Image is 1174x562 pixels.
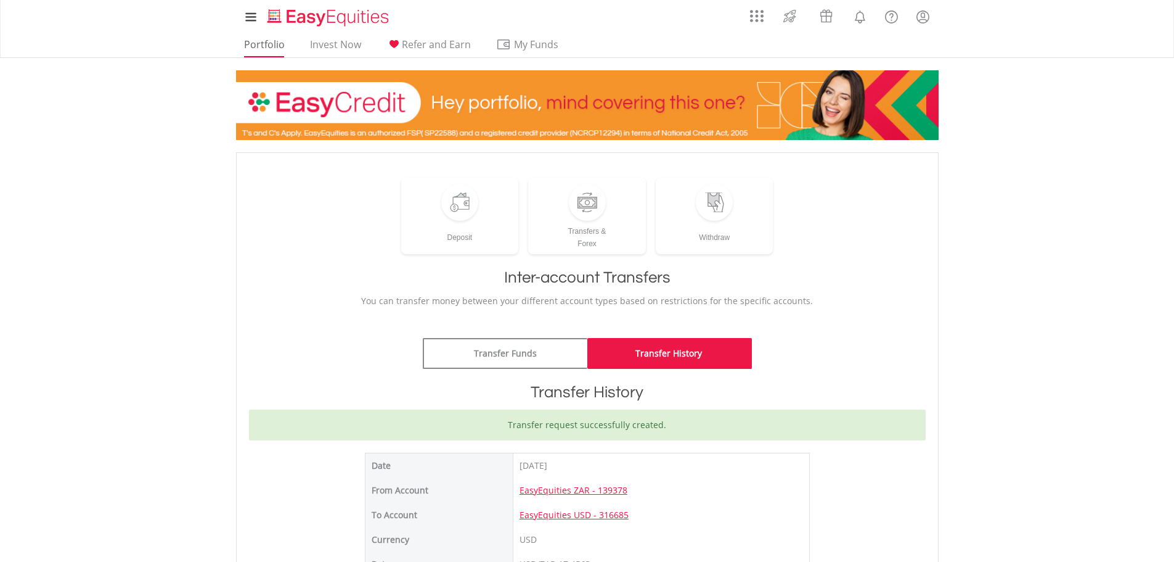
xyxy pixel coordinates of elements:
a: Transfers &Forex [528,178,646,254]
img: grid-menu-icon.svg [750,9,764,23]
a: Portfolio [239,38,290,57]
a: Transfer History [587,338,752,369]
a: FAQ's and Support [876,3,907,28]
a: Deposit [401,178,519,254]
img: EasyEquities_Logo.png [265,7,394,28]
h1: Transfer History [249,381,926,403]
span: Refer and Earn [402,38,471,51]
td: Currency [365,527,513,552]
img: EasyCredit Promotion Banner [236,70,939,140]
a: AppsGrid [742,3,772,23]
div: Transfers & Forex [528,221,646,250]
td: To Account [365,503,513,527]
img: thrive-v2.svg [780,6,800,26]
a: Home page [263,3,394,28]
p: You can transfer money between your different account types based on restrictions for the specifi... [249,295,926,307]
span: My Funds [496,36,577,52]
div: Deposit [401,221,519,244]
td: [DATE] [513,453,809,478]
a: Transfer Funds [423,338,587,369]
td: From Account [365,478,513,503]
img: vouchers-v2.svg [816,6,836,26]
td: Date [365,453,513,478]
h1: Inter-account Transfers [249,267,926,289]
a: Refer and Earn [381,38,476,57]
a: My Profile [907,3,939,30]
td: USD [513,527,809,552]
a: EasyEquities USD - 316685 [520,509,629,521]
a: Notifications [844,3,876,28]
a: Invest Now [305,38,366,57]
div: Transfer request successfully created. [249,410,926,440]
a: Withdraw [656,178,773,254]
a: EasyEquities ZAR - 139378 [520,484,627,496]
a: Vouchers [808,3,844,26]
div: Withdraw [656,221,773,244]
